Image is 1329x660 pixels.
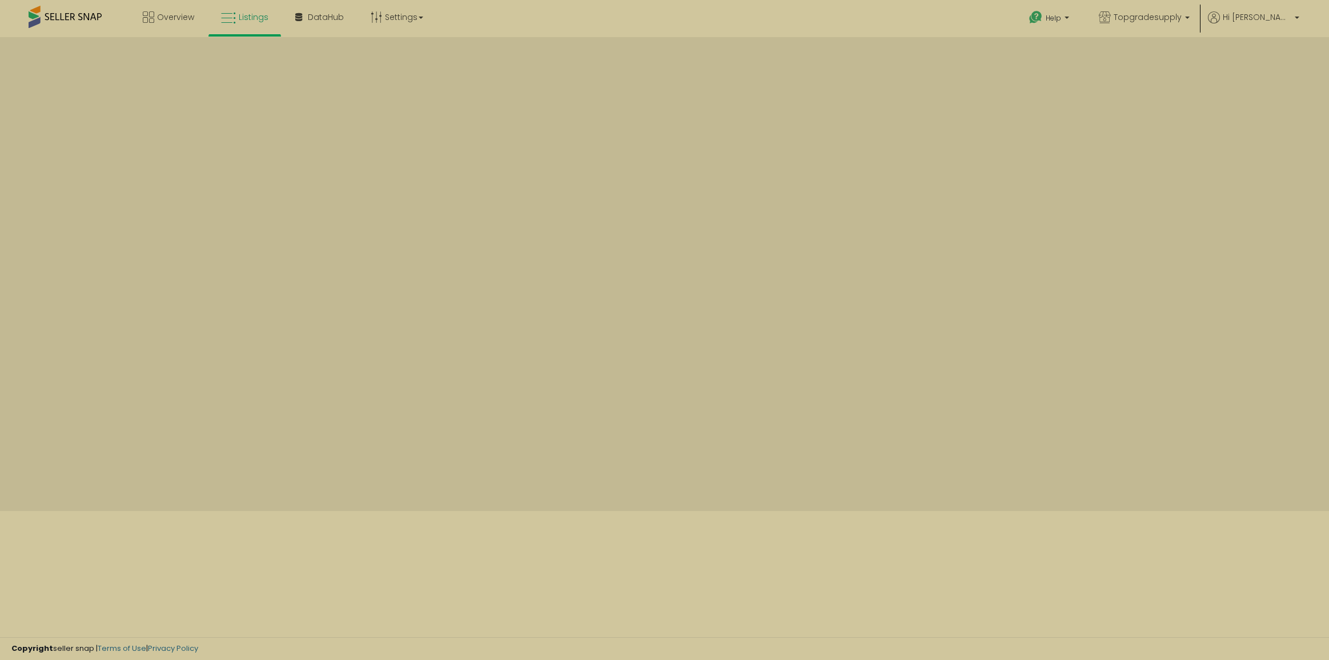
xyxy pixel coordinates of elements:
[1029,10,1043,25] i: Get Help
[308,11,344,23] span: DataHub
[1046,13,1061,23] span: Help
[157,11,194,23] span: Overview
[1020,2,1081,37] a: Help
[1223,11,1291,23] span: Hi [PERSON_NAME]
[1208,11,1299,37] a: Hi [PERSON_NAME]
[1114,11,1182,23] span: Topgradesupply
[239,11,268,23] span: Listings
